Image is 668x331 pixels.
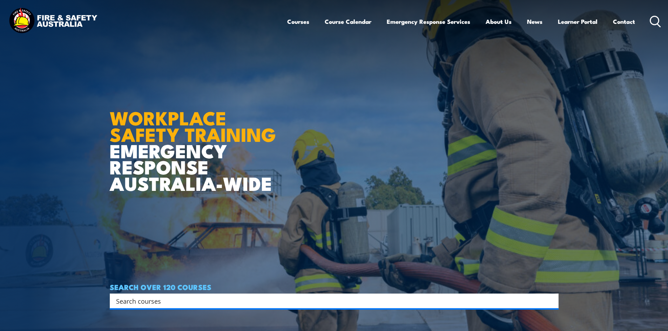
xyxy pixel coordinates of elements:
[486,12,512,31] a: About Us
[546,296,556,306] button: Search magnifier button
[116,296,543,306] input: Search input
[110,283,559,291] h4: SEARCH OVER 120 COURSES
[110,103,276,148] strong: WORKPLACE SAFETY TRAINING
[117,296,545,306] form: Search form
[558,12,598,31] a: Learner Portal
[387,12,470,31] a: Emergency Response Services
[110,92,281,191] h1: EMERGENCY RESPONSE AUSTRALIA-WIDE
[325,12,371,31] a: Course Calendar
[287,12,309,31] a: Courses
[527,12,542,31] a: News
[613,12,635,31] a: Contact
